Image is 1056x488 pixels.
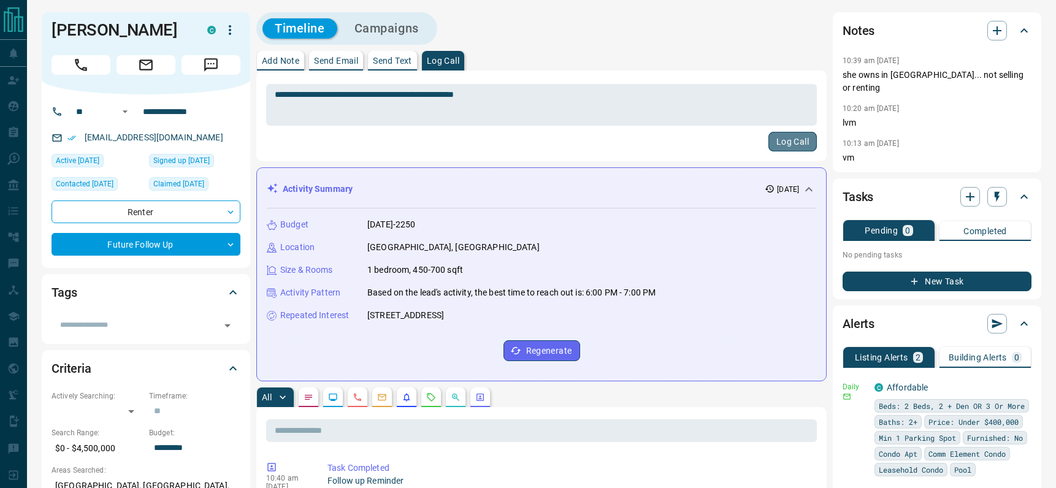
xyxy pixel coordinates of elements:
span: Message [182,55,240,75]
button: Campaigns [342,18,431,39]
p: 10:13 am [DATE] [843,139,899,148]
p: Send Email [314,56,358,65]
span: Claimed [DATE] [153,178,204,190]
p: Search Range: [52,427,143,438]
h2: Notes [843,21,874,40]
p: she owns in [GEOGRAPHIC_DATA]... not selling or renting [843,69,1031,94]
div: Thu Aug 07 2025 [52,154,143,171]
div: Tue Jul 11 2023 [149,177,240,194]
p: [DATE]-2250 [367,218,415,231]
div: condos.ca [874,383,883,392]
p: 10:39 am [DATE] [843,56,899,65]
p: Areas Searched: [52,465,240,476]
svg: Emails [377,392,387,402]
span: Condo Apt [879,448,917,460]
div: Criteria [52,354,240,383]
span: Active [DATE] [56,154,99,167]
a: [EMAIL_ADDRESS][DOMAIN_NAME] [85,132,223,142]
span: Pool [954,463,971,476]
svg: Requests [426,392,436,402]
p: 2 [916,353,920,362]
p: 1 bedroom, 450-700 sqft [367,264,463,276]
p: [DATE] [777,184,799,195]
span: Email [117,55,175,75]
svg: Email Verified [67,134,76,142]
p: No pending tasks [843,246,1031,264]
p: Based on the lead's activity, the best time to reach out is: 6:00 PM - 7:00 PM [367,286,656,299]
p: Budget: [149,427,240,438]
p: 0 [1014,353,1019,362]
svg: Agent Actions [475,392,485,402]
div: Thu Sep 29 2016 [149,154,240,171]
span: Leasehold Condo [879,463,943,476]
p: All [262,393,272,402]
p: [GEOGRAPHIC_DATA], [GEOGRAPHIC_DATA] [367,241,540,254]
p: Pending [865,226,898,235]
button: Open [118,104,132,119]
span: Min 1 Parking Spot [879,432,956,444]
p: Building Alerts [949,353,1007,362]
svg: Lead Browsing Activity [328,392,338,402]
p: Activity Summary [283,183,353,196]
div: Notes [843,16,1031,45]
span: Beds: 2 Beds, 2 + Den OR 3 Or More [879,400,1025,412]
p: Completed [963,227,1007,235]
button: New Task [843,272,1031,291]
h2: Tasks [843,187,873,207]
a: Affordable [887,383,928,392]
div: Alerts [843,309,1031,338]
svg: Opportunities [451,392,461,402]
p: Log Call [427,56,459,65]
span: Call [52,55,110,75]
div: Mon Aug 11 2025 [52,177,143,194]
div: Future Follow Up [52,233,240,256]
span: Contacted [DATE] [56,178,113,190]
div: Renter [52,200,240,223]
p: lvm [843,116,1031,129]
p: Task Completed [327,462,812,475]
span: Signed up [DATE] [153,154,210,167]
span: Price: Under $400,000 [928,416,1019,428]
p: [STREET_ADDRESS] [367,309,444,322]
p: Daily [843,381,867,392]
svg: Calls [353,392,362,402]
p: Timeframe: [149,391,240,402]
p: Add Note [262,56,299,65]
svg: Listing Alerts [402,392,411,402]
svg: Email [843,392,851,401]
p: 10:40 am [266,474,309,482]
h2: Alerts [843,314,874,334]
button: Open [219,317,236,334]
p: Repeated Interest [280,309,349,322]
span: Comm Element Condo [928,448,1006,460]
div: condos.ca [207,26,216,34]
div: Tasks [843,182,1031,212]
svg: Notes [304,392,313,402]
p: Location [280,241,315,254]
p: Listing Alerts [855,353,908,362]
p: Size & Rooms [280,264,333,276]
div: Activity Summary[DATE] [267,178,816,200]
p: Activity Pattern [280,286,340,299]
span: Baths: 2+ [879,416,917,428]
span: Furnished: No [967,432,1023,444]
p: $0 - $4,500,000 [52,438,143,459]
p: Actively Searching: [52,391,143,402]
button: Log Call [768,132,817,151]
p: 0 [905,226,910,235]
button: Regenerate [503,340,580,361]
p: 10:20 am [DATE] [843,104,899,113]
button: Timeline [262,18,337,39]
h2: Criteria [52,359,91,378]
p: Send Text [373,56,412,65]
div: Tags [52,278,240,307]
h1: [PERSON_NAME] [52,20,189,40]
p: vm [843,151,1031,164]
p: Follow up Reminder [327,475,812,487]
h2: Tags [52,283,77,302]
p: Budget [280,218,308,231]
